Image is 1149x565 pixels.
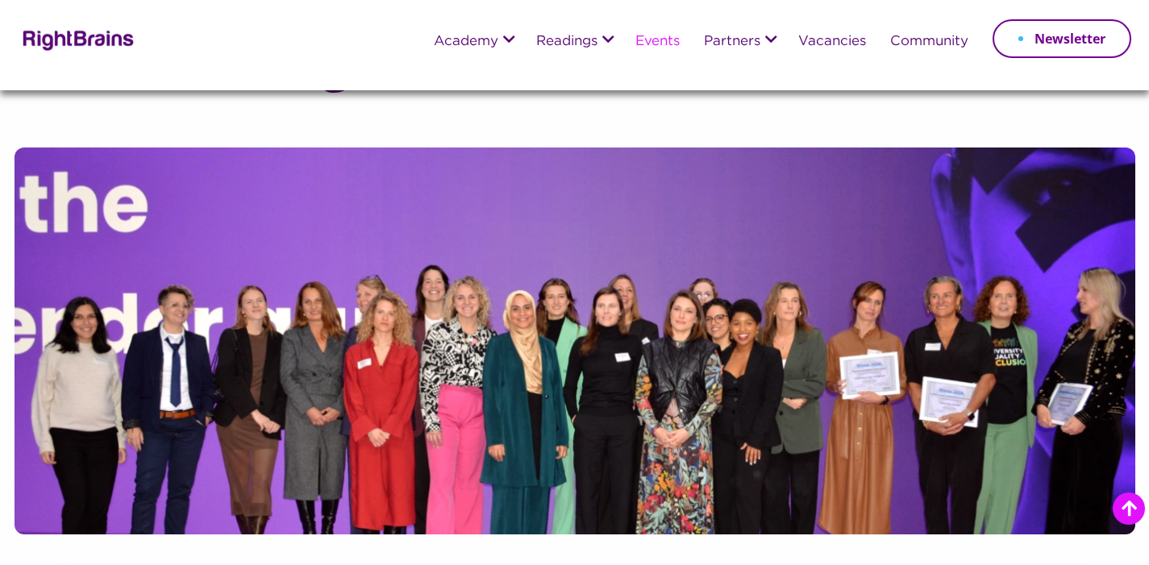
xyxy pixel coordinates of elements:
a: Partners [704,35,760,49]
img: Rightbrains [18,27,135,51]
a: Events [635,35,680,49]
a: Academy [434,35,498,49]
a: Vacancies [798,35,866,49]
a: Newsletter [993,19,1131,58]
a: Readings [536,35,597,49]
a: Community [890,35,968,49]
